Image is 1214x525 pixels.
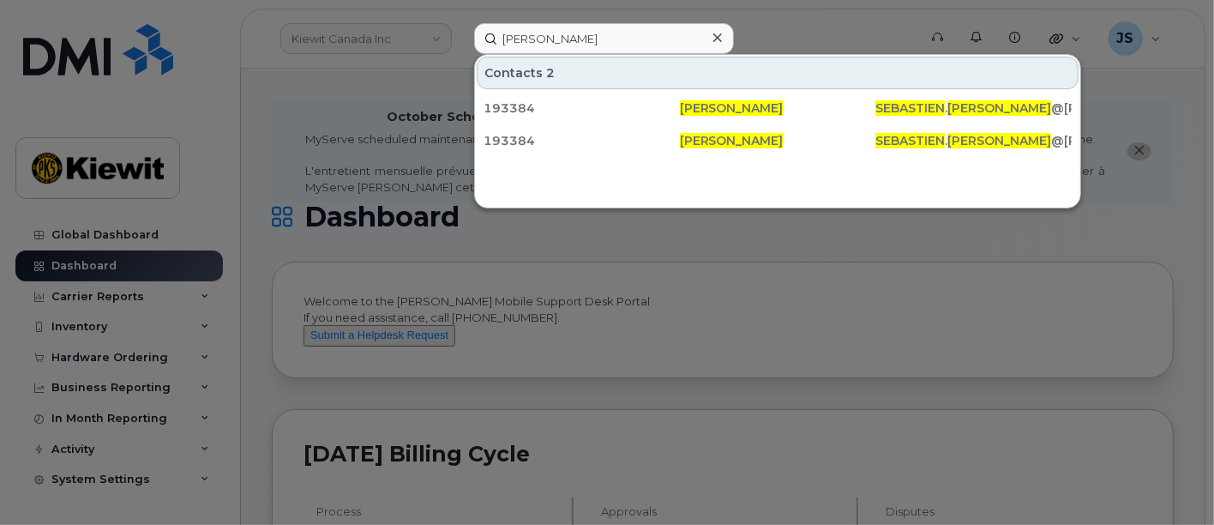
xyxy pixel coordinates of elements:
div: . @[PERSON_NAME][DOMAIN_NAME] [875,100,1072,117]
span: SEBASTIEN [875,133,945,148]
span: [PERSON_NAME] [680,133,784,148]
a: 193384[PERSON_NAME]SEBASTIEN.[PERSON_NAME]@[PERSON_NAME][DOMAIN_NAME] [477,125,1079,156]
div: Contacts [477,57,1079,89]
span: [PERSON_NAME] [947,100,1051,116]
div: . @[PERSON_NAME][DOMAIN_NAME] [875,132,1072,149]
span: SEBASTIEN [875,100,945,116]
span: [PERSON_NAME] [680,100,784,116]
span: 2 [546,64,555,81]
div: 193384 [484,132,680,149]
a: 193384[PERSON_NAME]SEBASTIEN.[PERSON_NAME]@[PERSON_NAME][DOMAIN_NAME] [477,93,1079,124]
span: [PERSON_NAME] [947,133,1051,148]
div: 193384 [484,100,680,117]
iframe: Messenger Launcher [1139,450,1201,512]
